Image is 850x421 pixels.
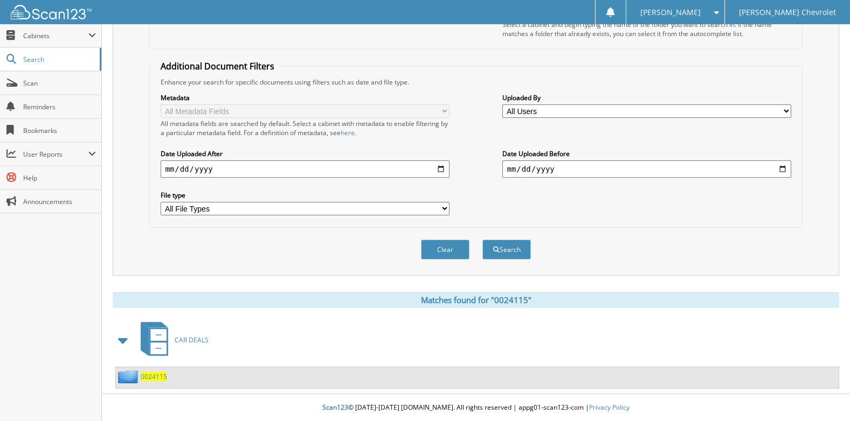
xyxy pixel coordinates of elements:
span: Scan123 [322,403,348,412]
a: Privacy Policy [589,403,630,412]
a: CAR DEALS [134,319,209,361]
span: Scan [23,79,96,88]
span: Help [23,173,96,183]
a: 0024115 [141,372,167,381]
span: [PERSON_NAME] [640,9,701,16]
button: Clear [421,240,469,259]
label: Metadata [161,93,449,102]
span: Announcements [23,197,96,206]
span: User Reports [23,150,88,159]
a: here [341,128,355,137]
label: Uploaded By [502,93,791,102]
div: Matches found for "0024115" [113,292,839,308]
div: Select a cabinet and begin typing the name of the folder you want to search in. If the name match... [502,20,791,38]
span: CAR DEALS [175,335,209,345]
img: folder2.png [118,370,141,383]
input: end [502,160,791,178]
img: scan123-logo-white.svg [11,5,92,19]
div: All metadata fields are searched by default. Select a cabinet with metadata to enable filtering b... [161,119,449,137]
button: Search [482,240,531,259]
input: start [161,160,449,178]
span: [PERSON_NAME] Chevrolet [739,9,836,16]
label: Date Uploaded Before [502,149,791,158]
div: Enhance your search for specific documents using filters such as date and file type. [155,78,796,87]
label: File type [161,191,449,200]
span: Reminders [23,102,96,111]
iframe: Chat Widget [796,369,850,421]
span: Cabinets [23,31,88,40]
span: Bookmarks [23,126,96,135]
label: Date Uploaded After [161,149,449,158]
legend: Additional Document Filters [155,60,280,72]
span: Search [23,55,94,64]
div: © [DATE]-[DATE] [DOMAIN_NAME]. All rights reserved | appg01-scan123-com | [102,395,850,421]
